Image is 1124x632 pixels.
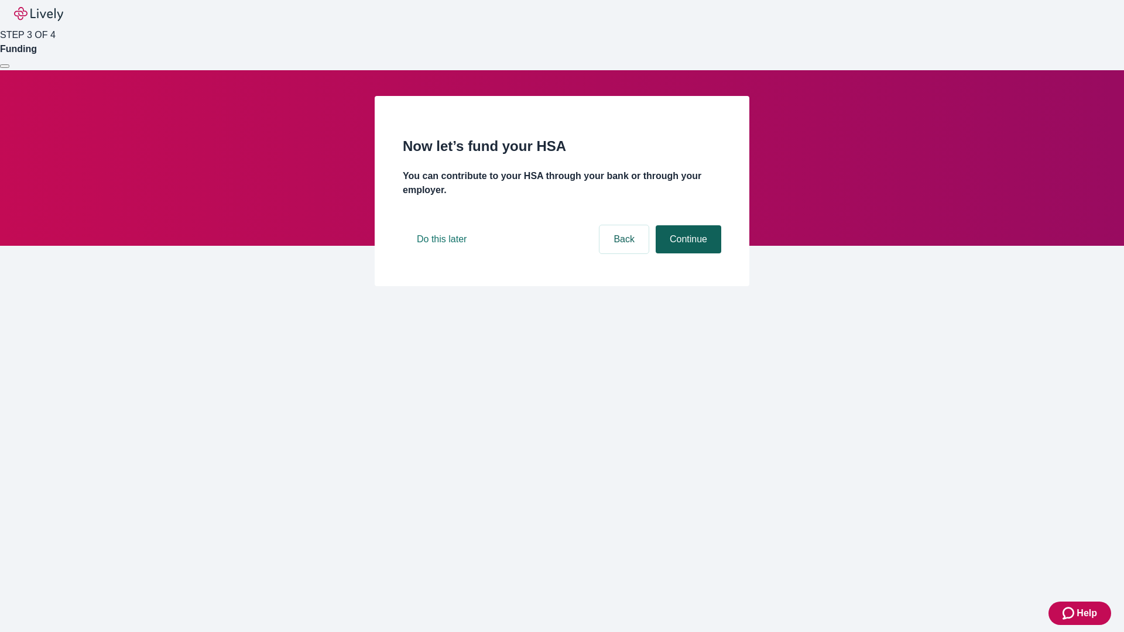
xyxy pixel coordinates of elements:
h2: Now let’s fund your HSA [403,136,721,157]
svg: Zendesk support icon [1063,606,1077,620]
button: Continue [656,225,721,253]
button: Zendesk support iconHelp [1048,602,1111,625]
button: Do this later [403,225,481,253]
button: Back [599,225,649,253]
img: Lively [14,7,63,21]
span: Help [1077,606,1097,620]
h4: You can contribute to your HSA through your bank or through your employer. [403,169,721,197]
